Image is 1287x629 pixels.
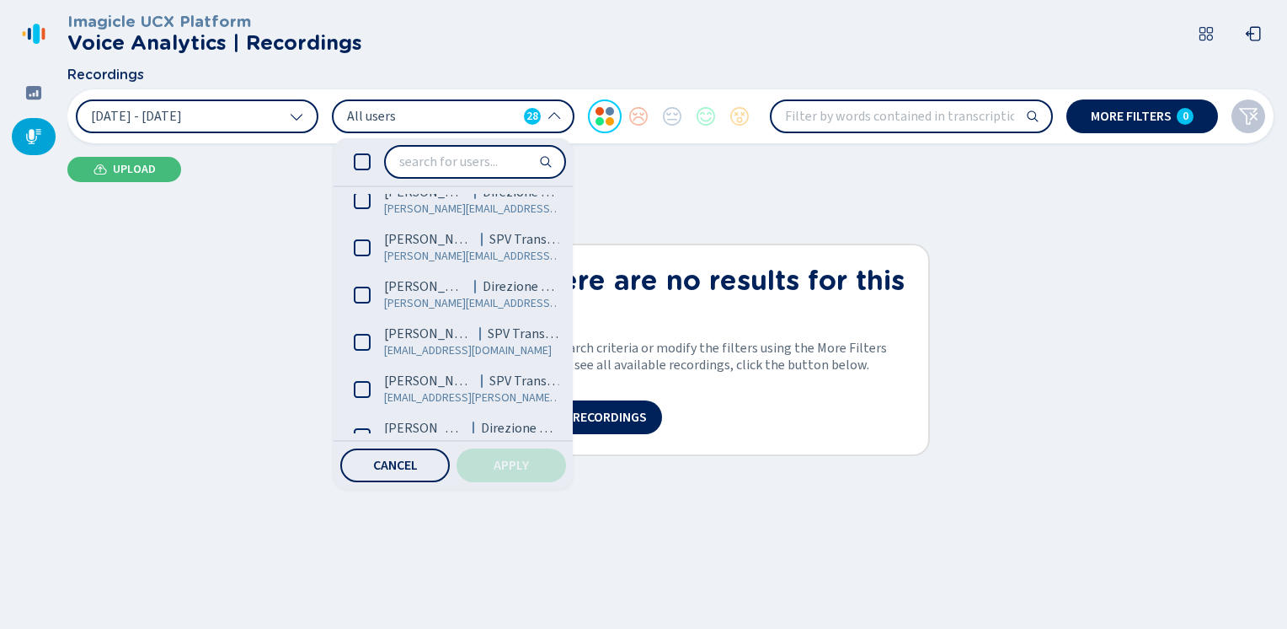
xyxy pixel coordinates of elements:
button: Cancel [340,449,450,482]
div: Recordings [12,118,56,155]
h2: Voice Analytics | Recordings [67,31,362,55]
span: SPV Transcom [489,373,563,390]
span: 28 [526,108,538,125]
button: Upload [67,157,181,182]
span: [EMAIL_ADDRESS][DOMAIN_NAME] [384,342,561,359]
svg: funnel-disabled [1238,106,1258,126]
span: [DATE] - [DATE] [91,110,182,123]
svg: box-arrow-left [1245,25,1262,42]
span: Direzione Widiba [483,278,563,295]
span: More filters [1091,110,1172,123]
button: [DATE] - [DATE] [76,99,318,133]
h3: Imagicle UCX Platform [67,13,362,31]
svg: mic-fill [25,128,42,145]
button: Apply [457,449,566,482]
span: [PERSON_NAME][EMAIL_ADDRESS][DOMAIN_NAME] [384,295,563,312]
span: [PERSON_NAME] [384,231,474,248]
button: More filters0 [1066,99,1218,133]
span: [PERSON_NAME][EMAIL_ADDRESS][PERSON_NAME][DOMAIN_NAME] [384,248,563,265]
span: [PERSON_NAME][EMAIL_ADDRESS][DOMAIN_NAME] [384,201,563,218]
span: [PERSON_NAME] [384,420,466,437]
svg: dashboard-filled [25,84,42,101]
svg: search [539,155,553,169]
svg: chevron-down [290,110,303,123]
div: Dashboard [12,74,56,111]
span: [PERSON_NAME] [384,325,473,342]
span: SPV Transcom [488,325,561,342]
svg: cloud-upload [93,163,107,176]
span: All users [347,107,517,126]
svg: chevron-up [547,110,561,123]
span: [EMAIL_ADDRESS][PERSON_NAME][DOMAIN_NAME] [384,390,563,406]
svg: search [1026,110,1039,123]
input: search for users... [386,147,564,177]
span: Upload [113,163,156,176]
span: [PERSON_NAME] [384,373,474,390]
span: [PERSON_NAME] [384,278,467,295]
span: 0 [1183,110,1188,123]
span: Apply [494,459,529,472]
input: Filter by words contained in transcription [772,101,1051,132]
span: SPV Transcom [489,231,563,248]
span: Cancel [373,459,418,472]
button: Clear filters [1231,99,1265,133]
span: Direzione Widiba [481,420,560,437]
